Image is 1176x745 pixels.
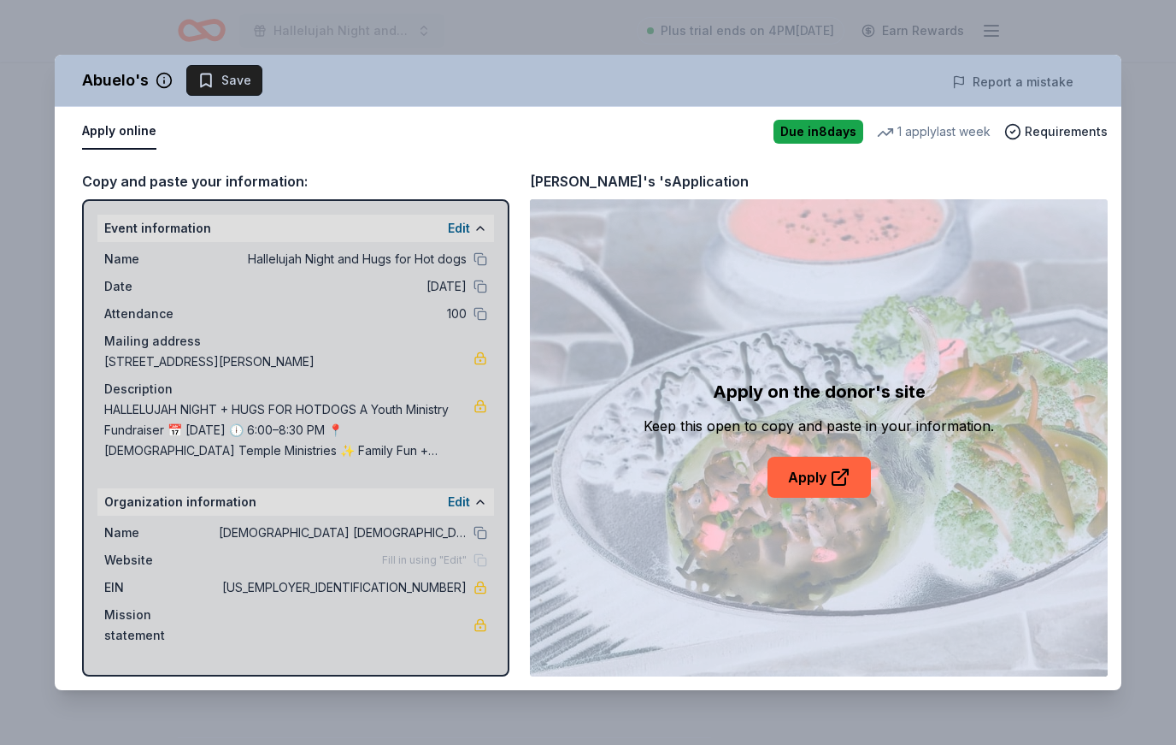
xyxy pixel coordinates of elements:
[952,72,1073,92] button: Report a mistake
[219,304,467,324] span: 100
[1025,121,1108,142] span: Requirements
[104,577,219,598] span: EIN
[104,331,487,352] div: Mailing address
[82,114,156,150] button: Apply online
[530,170,749,192] div: [PERSON_NAME]'s 's Application
[219,276,467,297] span: [DATE]
[104,304,219,324] span: Attendance
[104,249,219,269] span: Name
[219,249,467,269] span: Hallelujah Night and Hugs for Hot dogs
[221,70,251,91] span: Save
[767,457,871,498] a: Apply
[448,218,470,239] button: Edit
[644,416,994,436] div: Keep this open to copy and paste in your information.
[773,120,863,144] div: Due in 8 days
[713,378,926,405] div: Apply on the donor's site
[104,352,473,372] span: [STREET_ADDRESS][PERSON_NAME]
[104,379,487,399] div: Description
[82,67,149,94] div: Abuelo's
[82,170,509,192] div: Copy and paste your information:
[104,399,473,461] span: HALLELUJAH NIGHT + HUGS FOR HOTDOGS A Youth Ministry Fundraiser 📅 [DATE] 🕕 6:00–8:30 PM 📍 [DEMOGR...
[219,523,467,543] span: [DEMOGRAPHIC_DATA] [DEMOGRAPHIC_DATA] Ministries
[104,605,219,646] span: Mission statement
[448,492,470,512] button: Edit
[382,553,467,567] span: Fill in using "Edit"
[186,65,262,96] button: Save
[219,577,467,598] span: [US_EMPLOYER_IDENTIFICATION_NUMBER]
[104,276,219,297] span: Date
[97,488,494,516] div: Organization information
[1004,121,1108,142] button: Requirements
[104,550,219,571] span: Website
[104,523,219,543] span: Name
[97,215,494,242] div: Event information
[877,121,991,142] div: 1 apply last week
